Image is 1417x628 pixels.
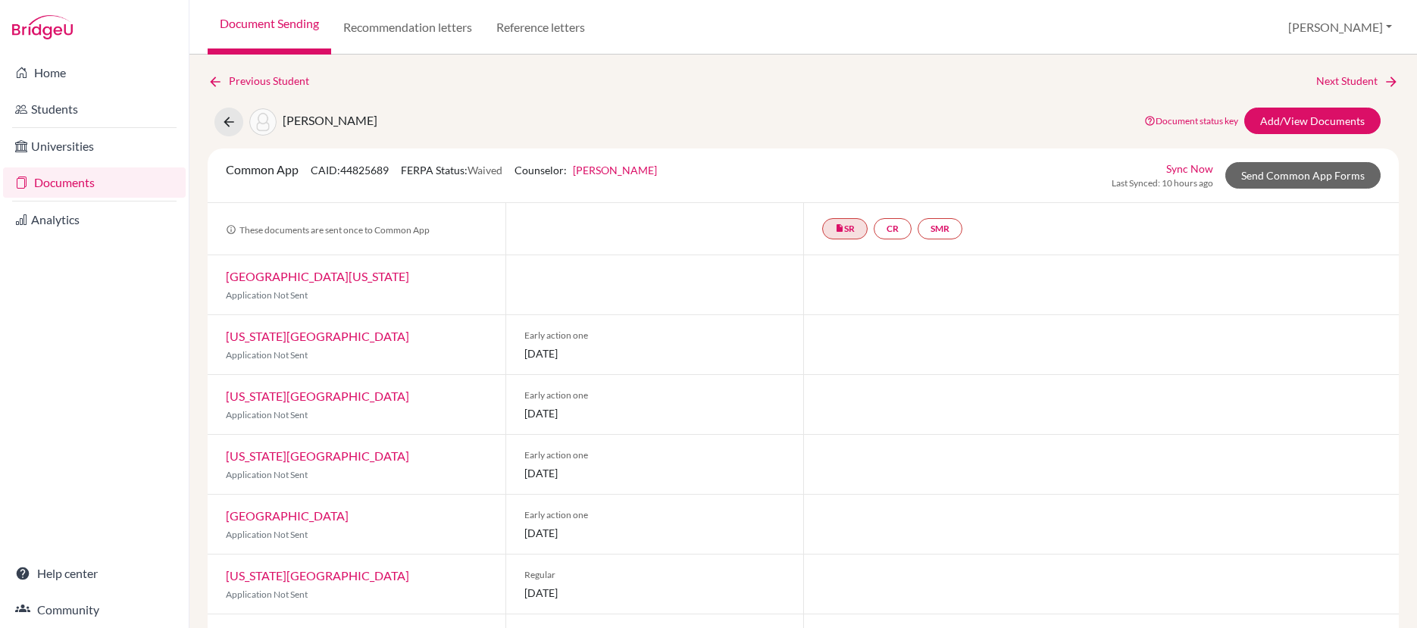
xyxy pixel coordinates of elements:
[524,508,785,522] span: Early action one
[524,389,785,402] span: Early action one
[524,568,785,582] span: Regular
[524,465,785,481] span: [DATE]
[3,94,186,124] a: Students
[3,595,186,625] a: Community
[3,558,186,589] a: Help center
[1144,115,1238,127] a: Document status key
[401,164,502,177] span: FERPA Status:
[1112,177,1213,190] span: Last Synced: 10 hours ago
[226,389,409,403] a: [US_STATE][GEOGRAPHIC_DATA]
[226,409,308,420] span: Application Not Sent
[3,167,186,198] a: Documents
[226,329,409,343] a: [US_STATE][GEOGRAPHIC_DATA]
[1225,162,1381,189] a: Send Common App Forms
[3,131,186,161] a: Universities
[226,162,299,177] span: Common App
[515,164,657,177] span: Counselor:
[226,589,308,600] span: Application Not Sent
[1281,13,1399,42] button: [PERSON_NAME]
[874,218,912,239] a: CR
[226,508,349,523] a: [GEOGRAPHIC_DATA]
[524,345,785,361] span: [DATE]
[226,269,409,283] a: [GEOGRAPHIC_DATA][US_STATE]
[468,164,502,177] span: Waived
[1316,73,1399,89] a: Next Student
[226,448,409,463] a: [US_STATE][GEOGRAPHIC_DATA]
[524,329,785,342] span: Early action one
[918,218,962,239] a: SMR
[835,223,844,233] i: insert_drive_file
[3,205,186,235] a: Analytics
[311,164,389,177] span: CAID: 44825689
[524,585,785,601] span: [DATE]
[524,448,785,462] span: Early action one
[226,529,308,540] span: Application Not Sent
[226,568,409,583] a: [US_STATE][GEOGRAPHIC_DATA]
[226,349,308,361] span: Application Not Sent
[12,15,73,39] img: Bridge-U
[1166,161,1213,177] a: Sync Now
[226,289,308,301] span: Application Not Sent
[573,164,657,177] a: [PERSON_NAME]
[283,113,377,127] span: [PERSON_NAME]
[208,73,321,89] a: Previous Student
[524,405,785,421] span: [DATE]
[226,224,430,236] span: These documents are sent once to Common App
[524,525,785,541] span: [DATE]
[1244,108,1381,134] a: Add/View Documents
[226,469,308,480] span: Application Not Sent
[822,218,868,239] a: insert_drive_fileSR
[3,58,186,88] a: Home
